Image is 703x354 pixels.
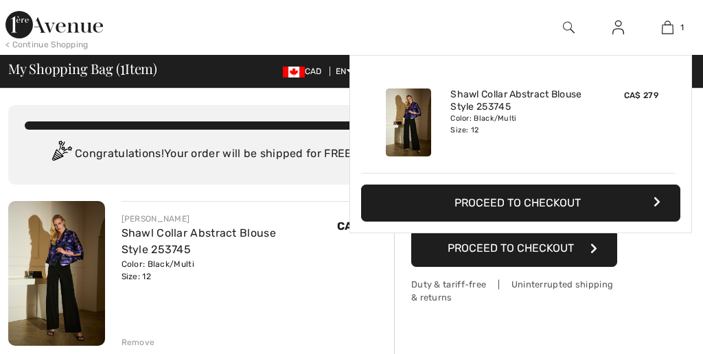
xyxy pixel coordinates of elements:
[337,220,383,233] span: CA$ 279
[612,19,624,36] img: My Info
[643,19,691,36] a: 1
[662,19,673,36] img: My Bag
[122,226,276,256] a: Shawl Collar Abstract Blouse Style 253745
[450,113,586,135] div: Color: Black/Multi Size: 12
[563,19,575,36] img: search the website
[283,67,305,78] img: Canadian Dollar
[361,185,680,222] button: Proceed to Checkout
[47,141,75,168] img: Congratulation2.svg
[624,91,658,100] span: CA$ 279
[450,88,586,113] a: Shawl Collar Abstract Blouse Style 253745
[122,336,155,349] div: Remove
[680,21,684,34] span: 1
[25,141,378,168] div: Congratulations! Your order will be shipped for FREE!
[122,213,337,225] div: [PERSON_NAME]
[336,67,353,76] span: EN
[601,19,635,36] a: Sign In
[386,88,431,156] img: Shawl Collar Abstract Blouse Style 253745
[5,11,103,38] img: 1ère Avenue
[283,67,327,76] span: CAD
[122,258,337,283] div: Color: Black/Multi Size: 12
[5,38,89,51] div: < Continue Shopping
[8,62,157,75] span: My Shopping Bag ( Item)
[120,58,125,76] span: 1
[8,201,105,346] img: Shawl Collar Abstract Blouse Style 253745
